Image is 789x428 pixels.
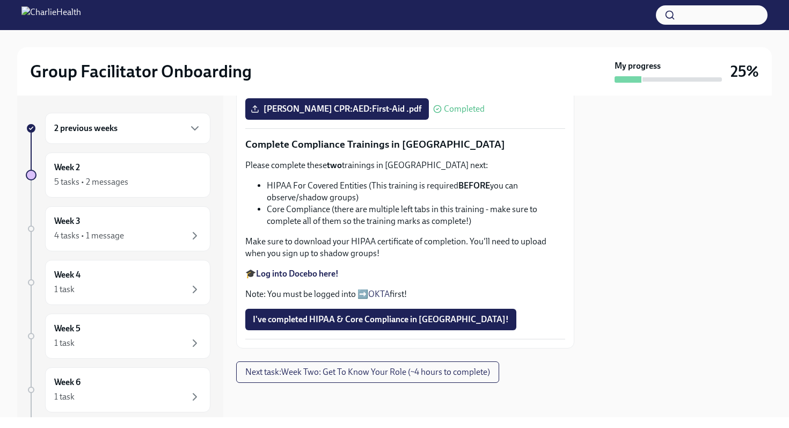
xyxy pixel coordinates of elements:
[54,284,75,295] div: 1 task
[245,309,516,330] button: I've completed HIPAA & Core Compliance in [GEOGRAPHIC_DATA]!
[327,160,342,170] strong: two
[54,215,81,227] h6: Week 3
[54,230,124,242] div: 4 tasks • 1 message
[26,260,210,305] a: Week 41 task
[444,105,485,113] span: Completed
[54,323,81,335] h6: Week 5
[730,62,759,81] h3: 25%
[458,180,490,191] strong: BEFORE
[267,180,565,204] li: HIPAA For Covered Entities (This training is required you can observe/shadow groups)
[245,98,429,120] label: [PERSON_NAME] CPR:AED:First-Aid .pdf
[54,376,81,388] h6: Week 6
[54,391,75,403] div: 1 task
[245,159,565,171] p: Please complete these trainings in [GEOGRAPHIC_DATA] next:
[245,268,565,280] p: 🎓
[245,288,565,300] p: Note: You must be logged into ➡️ first!
[54,269,81,281] h6: Week 4
[45,113,210,144] div: 2 previous weeks
[21,6,81,24] img: CharlieHealth
[615,60,661,72] strong: My progress
[54,176,128,188] div: 5 tasks • 2 messages
[253,104,421,114] span: [PERSON_NAME] CPR:AED:First-Aid .pdf
[30,61,252,82] h2: Group Facilitator Onboarding
[26,314,210,359] a: Week 51 task
[253,314,509,325] span: I've completed HIPAA & Core Compliance in [GEOGRAPHIC_DATA]!
[267,204,565,227] li: Core Compliance (there are multiple left tabs in this training - make sure to complete all of the...
[245,236,565,259] p: Make sure to download your HIPAA certificate of completion. You'll need to upload when you sign u...
[26,367,210,412] a: Week 61 task
[245,367,490,378] span: Next task : Week Two: Get To Know Your Role (~4 hours to complete)
[54,337,75,349] div: 1 task
[236,361,499,383] button: Next task:Week Two: Get To Know Your Role (~4 hours to complete)
[245,137,565,151] p: Complete Compliance Trainings in [GEOGRAPHIC_DATA]
[54,162,80,173] h6: Week 2
[368,289,390,299] a: OKTA
[26,153,210,198] a: Week 25 tasks • 2 messages
[256,269,339,279] a: Log into Docebo here!
[54,122,118,134] h6: 2 previous weeks
[26,206,210,251] a: Week 34 tasks • 1 message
